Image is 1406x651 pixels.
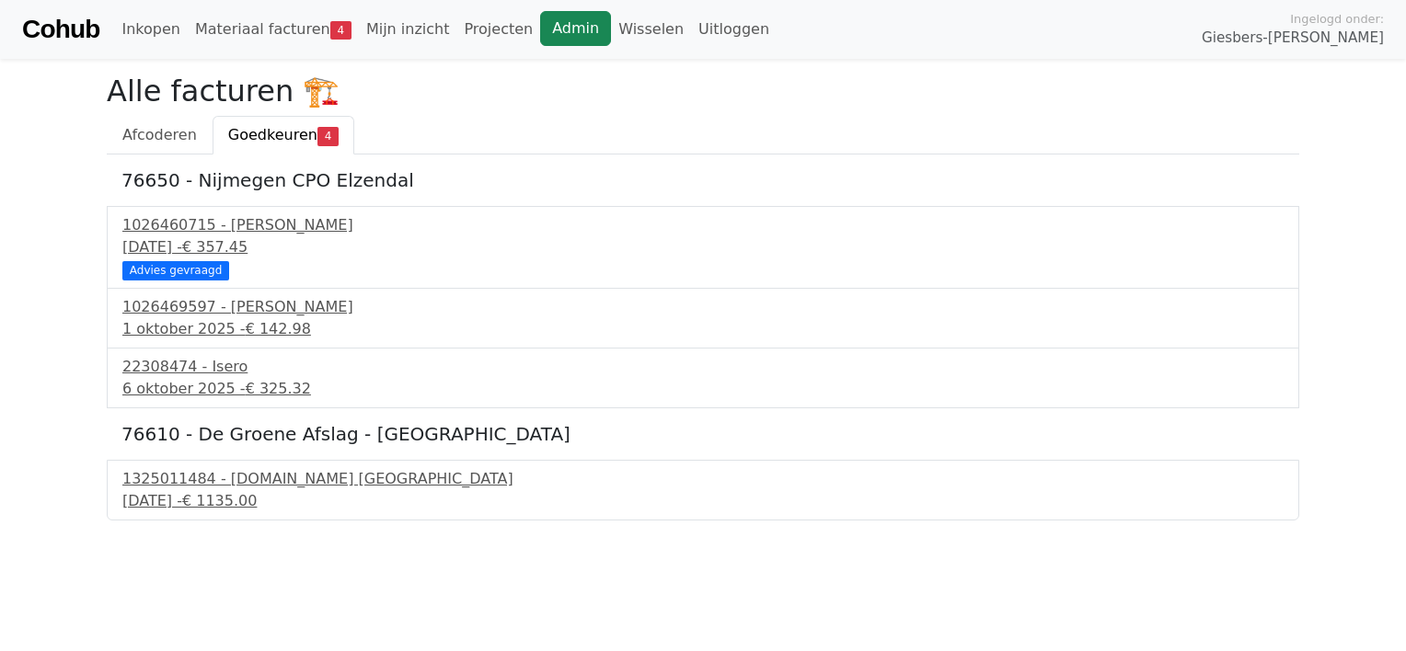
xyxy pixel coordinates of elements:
[1290,10,1384,28] span: Ingelogd onder:
[1202,28,1384,49] span: Giesbers-[PERSON_NAME]
[122,126,197,143] span: Afcoderen
[122,261,229,280] div: Advies gevraagd
[246,380,311,397] span: € 325.32
[122,296,1284,340] a: 1026469597 - [PERSON_NAME]1 oktober 2025 -€ 142.98
[540,11,611,46] a: Admin
[330,21,351,40] span: 4
[213,116,354,154] a: Goedkeuren4
[246,320,311,337] span: € 142.98
[122,236,1284,258] div: [DATE] -
[188,11,359,48] a: Materiaal facturen4
[182,238,248,256] span: € 357.45
[122,378,1284,400] div: 6 oktober 2025 -
[121,423,1285,445] h5: 76610 - De Groene Afslag - [GEOGRAPHIC_DATA]
[182,492,257,509] span: € 1135.00
[22,7,99,51] a: Cohub
[114,11,187,48] a: Inkopen
[691,11,777,48] a: Uitloggen
[121,169,1285,191] h5: 76650 - Nijmegen CPO Elzendal
[122,214,1284,278] a: 1026460715 - [PERSON_NAME][DATE] -€ 357.45 Advies gevraagd
[107,74,1299,108] h2: Alle facturen 🏗️
[122,356,1284,400] a: 22308474 - Isero6 oktober 2025 -€ 325.32
[122,490,1284,512] div: [DATE] -
[359,11,457,48] a: Mijn inzicht
[122,356,1284,378] div: 22308474 - Isero
[122,318,1284,340] div: 1 oktober 2025 -
[456,11,540,48] a: Projecten
[317,127,339,145] span: 4
[122,468,1284,512] a: 1325011484 - [DOMAIN_NAME] [GEOGRAPHIC_DATA][DATE] -€ 1135.00
[107,116,213,154] a: Afcoderen
[122,214,1284,236] div: 1026460715 - [PERSON_NAME]
[122,468,1284,490] div: 1325011484 - [DOMAIN_NAME] [GEOGRAPHIC_DATA]
[228,126,317,143] span: Goedkeuren
[611,11,691,48] a: Wisselen
[122,296,1284,318] div: 1026469597 - [PERSON_NAME]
